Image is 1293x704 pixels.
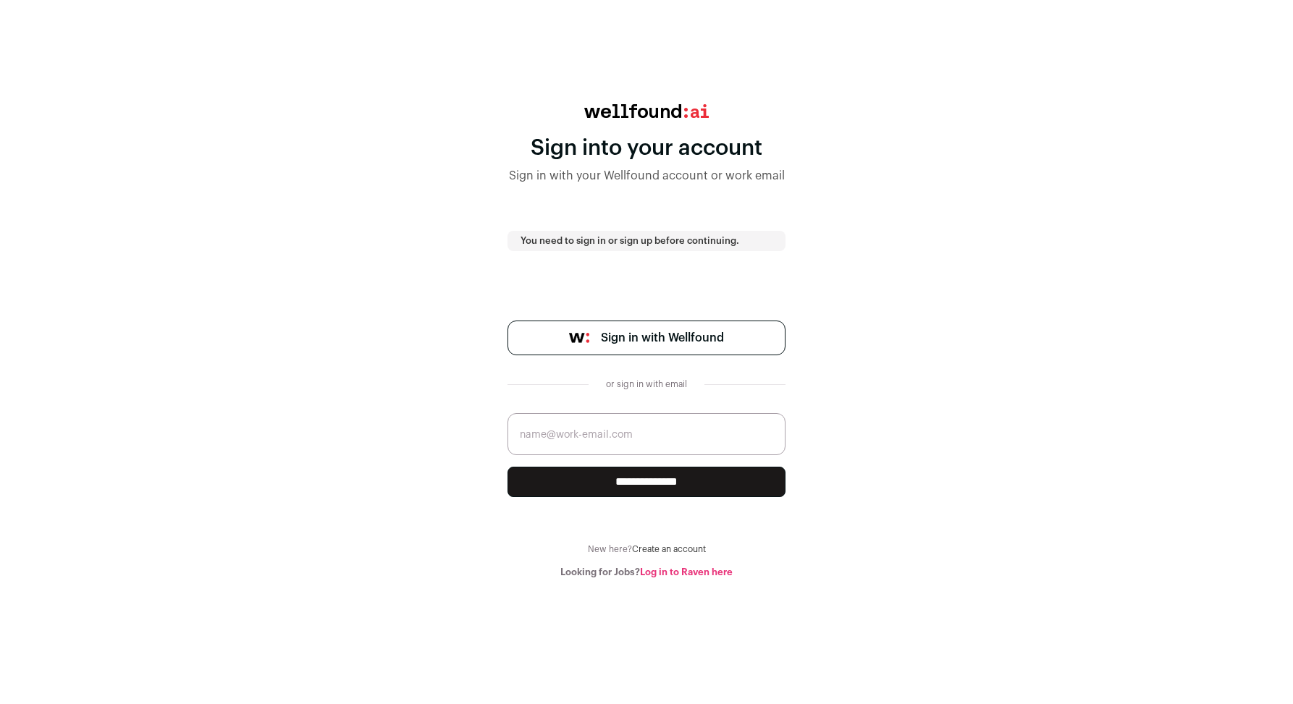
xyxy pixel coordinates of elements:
div: Sign into your account [507,135,786,161]
div: New here? [507,543,786,555]
input: name@work-email.com [507,413,786,455]
div: Sign in with your Wellfound account or work email [507,167,786,185]
a: Sign in with Wellfound [507,321,786,355]
span: Sign in with Wellfound [601,329,724,347]
img: wellfound:ai [584,104,709,118]
div: or sign in with email [600,378,693,390]
a: Create an account [632,545,706,554]
p: You need to sign in or sign up before continuing. [521,235,772,247]
div: Looking for Jobs? [507,567,786,578]
img: wellfound-symbol-flush-black-fb3c872781a75f747ccb3a119075da62bfe97bd399995f84a933054e44a575c4.png [569,333,589,343]
a: Log in to Raven here [640,567,733,577]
